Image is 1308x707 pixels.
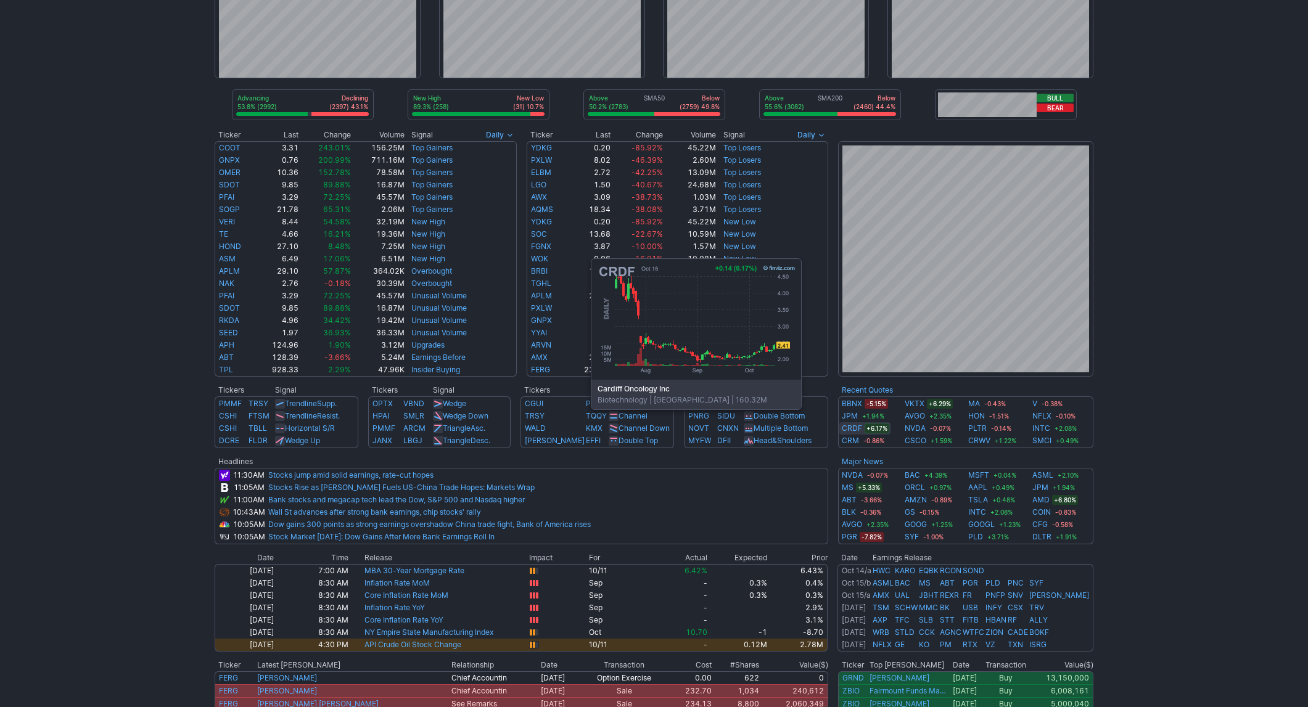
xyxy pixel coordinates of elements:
[717,436,731,445] a: DFII
[285,411,340,420] a: TrendlineResist.
[842,640,866,649] a: [DATE]
[870,686,950,696] a: Fairmount Funds Management LLC
[411,365,460,374] a: Insider Buying
[842,518,862,531] a: AVGO
[688,423,709,433] a: NOVT
[905,422,926,435] a: NVDA
[219,365,233,374] a: TPL
[586,436,601,445] a: EFFI
[723,192,761,202] a: Top Losers
[985,591,1005,600] a: PNFP
[723,254,756,263] a: New Low
[754,436,812,445] a: Head&Shoulders
[842,457,883,466] a: Major News
[364,566,464,575] a: MBA 30-Year Mortgage Rate
[531,340,551,349] a: ARVN
[411,155,453,165] a: Top Gainers
[895,603,918,612] a: SCHW
[842,531,857,543] a: PGR
[257,129,300,141] th: Last
[680,102,720,111] p: (2759) 49.8%
[531,353,548,362] a: AMX
[471,423,485,433] span: Asc.
[411,205,453,214] a: Top Gainers
[985,615,1006,624] a: HBAN
[1029,603,1044,612] a: TRV
[895,591,910,600] a: UAL
[411,143,453,152] a: Top Gainers
[842,566,871,575] a: Oct 14/a
[525,399,543,408] a: CGUI
[219,291,234,300] a: PFAI
[1032,422,1050,435] a: INTC
[968,410,985,422] a: HON
[963,566,984,575] a: SOND
[525,423,546,433] a: WALD
[219,303,240,313] a: SDOT
[919,566,939,575] a: EQBK
[531,291,552,300] a: APLM
[873,578,894,587] a: ASML
[531,279,551,288] a: TGHL
[411,303,467,313] a: Unusual Volume
[318,168,351,177] span: 152.78%
[794,129,828,141] button: Signals interval
[968,398,980,410] a: MA
[531,328,547,337] a: YYAI
[895,578,910,587] a: BAC
[471,436,490,445] span: Desc.
[1029,640,1047,649] a: ISRG
[1029,615,1048,624] a: ALLY
[905,410,925,422] a: AVGO
[664,166,717,179] td: 13.09M
[318,143,351,152] span: 243.01%
[483,129,517,141] button: Signals interval
[586,399,607,408] a: PMTR
[919,603,938,612] a: MMC
[411,279,452,288] a: Overbought
[411,254,445,263] a: New High
[513,94,544,102] p: New Low
[963,615,979,624] a: FITB
[352,179,405,191] td: 16.87M
[219,242,241,251] a: HOND
[525,411,545,420] a: TRSY
[1008,640,1023,649] a: TXN
[968,469,989,481] a: MSFT
[268,483,535,492] a: Stocks Rise as [PERSON_NAME] Fuels US-China Trade Hopes: Markets Wrap
[1032,410,1051,422] a: NFLX
[219,340,234,349] a: APH
[586,411,607,420] a: TQQY
[919,578,931,587] a: MS
[968,494,988,506] a: TSLA
[568,179,611,191] td: 1.50
[985,627,1003,637] a: ZION
[1008,627,1028,637] a: CADE
[985,640,995,649] a: VZ
[237,102,277,111] p: 53.8% (2992)
[531,266,548,276] a: BRBI
[596,264,796,375] img: chart.ashx
[411,168,453,177] a: Top Gainers
[219,143,241,152] a: COOT
[249,423,267,433] a: TBLL
[352,154,405,166] td: 711.16M
[895,640,905,649] a: GE
[717,411,735,420] a: SIDU
[219,279,234,288] a: NAK
[968,422,987,435] a: PLTR
[219,205,240,214] a: SOGP
[411,340,445,349] a: Upgrades
[1032,469,1053,481] a: ASML
[513,102,544,111] p: (31) 10.7%
[531,192,547,202] a: AWX
[723,242,756,251] a: New Low
[257,673,317,682] a: [PERSON_NAME]
[717,423,739,433] a: CNXN
[963,591,972,600] a: FR
[531,217,552,226] a: YDKG
[219,192,234,202] a: PFAI
[486,129,504,141] span: Daily
[680,94,720,102] p: Below
[1037,104,1074,112] button: Bear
